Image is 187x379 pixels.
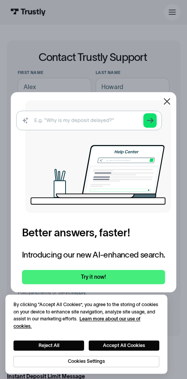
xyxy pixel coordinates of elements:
button: Cookies Settings [13,356,159,367]
div: By clicking “Accept All Cookies”, you agree to the storing of cookies on your device to enhance s... [13,301,159,330]
div: Privacy [13,301,159,367]
div: Introducing our new AI-enhanced search. [22,250,165,259]
a: Try it now! [22,270,165,284]
h2: Better answers, faster! [22,226,130,239]
div: Cookie banner [5,295,167,374]
button: Reject All [13,340,84,350]
button: Accept All Cookies [89,340,159,350]
a: More information about your privacy, opens in a new tab [13,316,140,328]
